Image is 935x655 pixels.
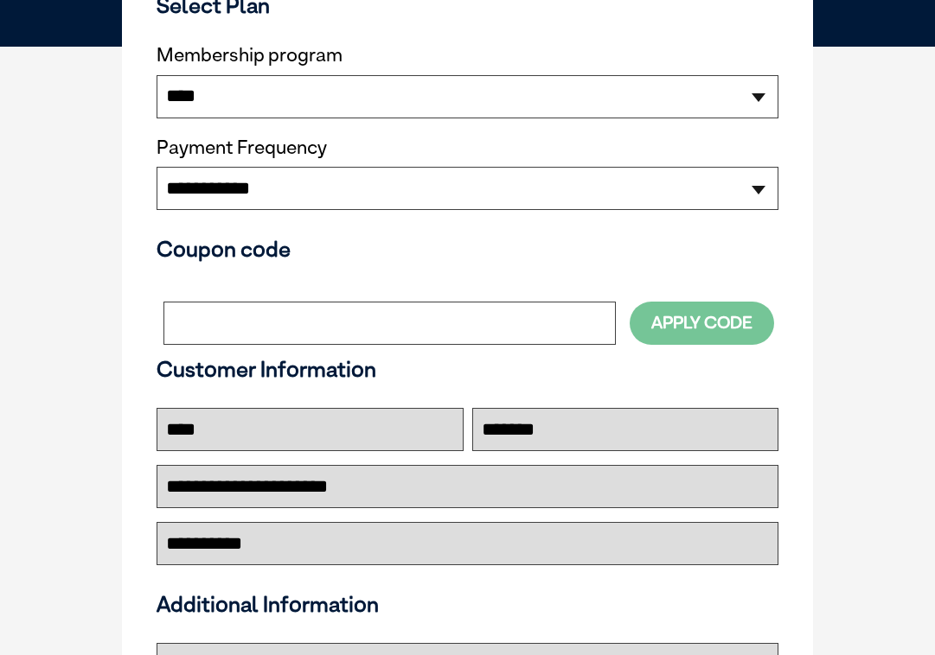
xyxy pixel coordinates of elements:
button: Apply Code [630,302,774,344]
h3: Coupon code [157,236,778,262]
h3: Additional Information [150,591,785,617]
label: Membership program [157,44,778,67]
h3: Customer Information [157,356,778,382]
label: Payment Frequency [157,137,327,159]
